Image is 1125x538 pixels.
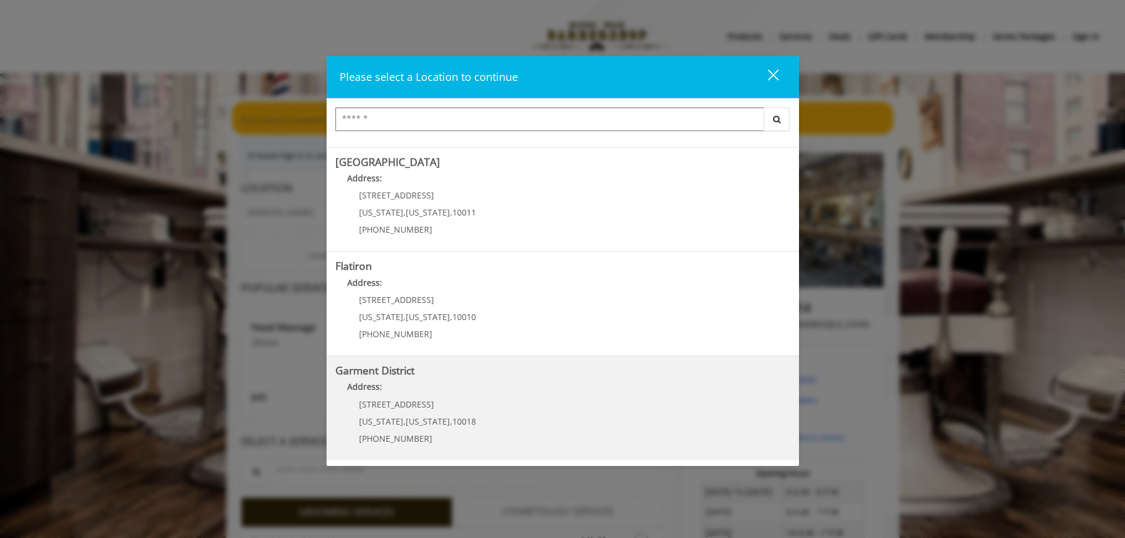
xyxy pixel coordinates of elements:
[335,363,415,377] b: Garment District
[754,69,778,86] div: close dialog
[770,115,784,123] i: Search button
[452,311,476,322] span: 10010
[746,65,786,89] button: close dialog
[335,155,440,169] b: [GEOGRAPHIC_DATA]
[403,311,406,322] span: ,
[359,416,403,427] span: [US_STATE]
[403,416,406,427] span: ,
[359,224,432,235] span: [PHONE_NUMBER]
[406,311,450,322] span: [US_STATE]
[406,416,450,427] span: [US_STATE]
[452,416,476,427] span: 10018
[359,190,434,201] span: [STREET_ADDRESS]
[359,328,432,340] span: [PHONE_NUMBER]
[359,207,403,218] span: [US_STATE]
[335,259,372,273] b: Flatiron
[335,107,764,131] input: Search Center
[359,311,403,322] span: [US_STATE]
[450,416,452,427] span: ,
[450,207,452,218] span: ,
[359,433,432,444] span: [PHONE_NUMBER]
[347,277,382,288] b: Address:
[340,70,518,84] span: Please select a Location to continue
[406,207,450,218] span: [US_STATE]
[450,311,452,322] span: ,
[335,107,790,137] div: Center Select
[347,381,382,392] b: Address:
[359,294,434,305] span: [STREET_ADDRESS]
[347,172,382,184] b: Address:
[359,399,434,410] span: [STREET_ADDRESS]
[403,207,406,218] span: ,
[452,207,476,218] span: 10011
